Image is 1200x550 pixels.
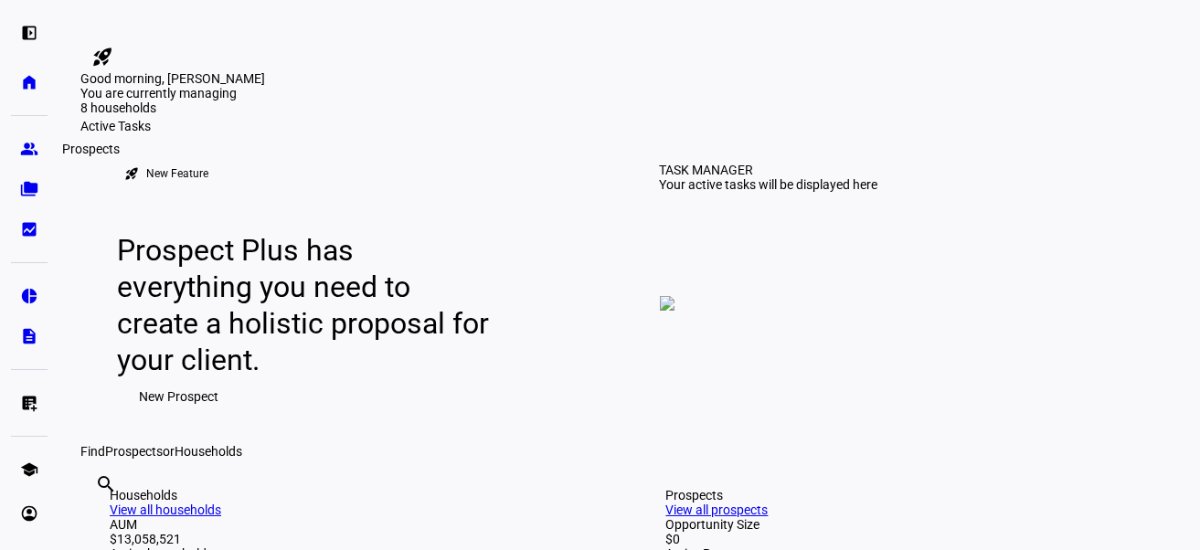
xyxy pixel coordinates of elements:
eth-mat-symbol: school [20,460,38,479]
button: New Prospect [117,378,240,415]
input: Enter name of prospect or household [95,498,99,520]
eth-mat-symbol: home [20,73,38,91]
img: empty-tasks.png [660,296,674,311]
a: group [11,131,48,167]
div: Prospects [55,138,127,160]
mat-icon: rocket_launch [91,46,113,68]
mat-icon: search [95,473,117,495]
eth-mat-symbol: list_alt_add [20,394,38,412]
span: You are currently managing [80,86,237,100]
eth-mat-symbol: folder_copy [20,180,38,198]
div: TASK MANAGER [660,163,754,177]
a: pie_chart [11,278,48,314]
a: description [11,318,48,354]
span: Prospects [105,444,163,459]
a: View all prospects [666,502,769,517]
span: Households [175,444,242,459]
eth-mat-symbol: left_panel_open [20,24,38,42]
div: Good morning, [PERSON_NAME] [80,71,1178,86]
a: bid_landscape [11,211,48,248]
eth-mat-symbol: account_circle [20,504,38,523]
div: Find or [80,444,1178,459]
div: Prospect Plus has everything you need to create a holistic proposal for your client. [117,232,493,378]
eth-mat-symbol: description [20,327,38,345]
a: folder_copy [11,171,48,207]
div: Households [110,488,593,502]
mat-icon: rocket_launch [124,166,139,181]
div: New Feature [146,166,208,181]
div: $13,058,521 [110,532,593,546]
div: AUM [110,517,593,532]
div: Opportunity Size [666,517,1150,532]
eth-mat-symbol: bid_landscape [20,220,38,238]
a: View all households [110,502,221,517]
eth-mat-symbol: group [20,140,38,158]
eth-mat-symbol: pie_chart [20,287,38,305]
div: 8 households [80,100,263,119]
div: $0 [666,532,1150,546]
a: home [11,64,48,100]
div: Prospects [666,488,1150,502]
span: New Prospect [139,378,218,415]
div: Active Tasks [80,119,1178,133]
div: Your active tasks will be displayed here [660,177,878,192]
